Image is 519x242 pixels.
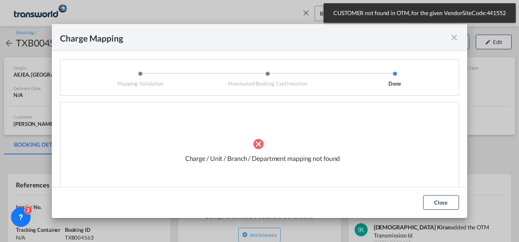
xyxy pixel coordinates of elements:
[204,71,331,87] li: Nominated Booking Confirmation
[52,24,467,218] md-dialog: Mapping ValidationNominated Booking ...
[8,8,142,17] body: Editor, editor4
[331,9,508,17] span: CUSTOMER not found in OTM, for the given VendorSiteCode:441552
[331,71,459,87] li: Done
[77,71,204,87] li: Mapping Validation
[60,32,123,42] div: Charge Mapping
[253,134,273,154] md-icon: icon-close-circle
[449,33,459,42] md-icon: icon-close fg-AAA8AD cursor
[423,195,459,210] button: Close
[185,154,340,169] div: Charge / Unit / Branch / Department mapping not found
